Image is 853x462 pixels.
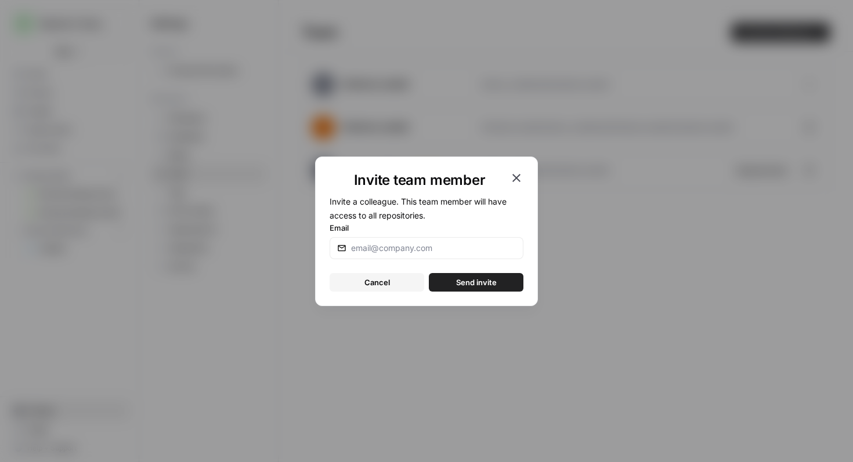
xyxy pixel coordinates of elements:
span: Cancel [364,277,390,288]
h1: Invite team member [330,171,509,190]
button: Cancel [330,273,424,292]
span: Invite a colleague. This team member will have access to all repositories. [330,197,507,220]
input: email@company.com [351,242,516,254]
span: Send invite [456,277,497,288]
label: Email [330,222,523,234]
button: Send invite [429,273,523,292]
